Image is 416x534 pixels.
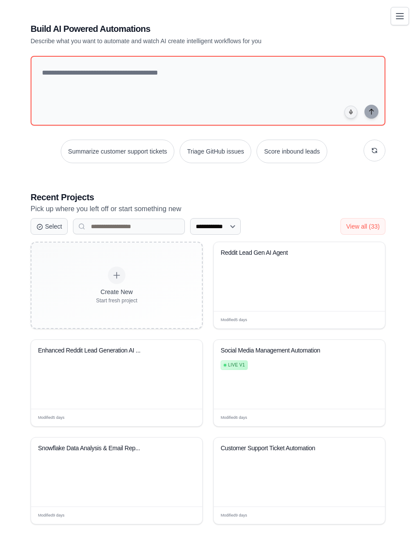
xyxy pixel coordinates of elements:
[31,23,324,35] h1: Build AI Powered Automations
[364,512,372,519] span: Edit
[257,140,327,163] button: Score inbound leads
[31,37,324,45] p: Describe what you want to automate and watch AI create intelligent workflows for you
[182,414,189,421] span: Edit
[38,347,182,355] div: Enhanced Reddit Lead Generation AI Agent
[339,414,355,421] span: Manage
[391,7,409,25] button: Toggle navigation
[340,218,385,235] button: View all (33)
[364,414,372,421] span: Edit
[364,140,385,161] button: Get new suggestions
[221,445,365,452] div: Customer Support Ticket Automation
[31,218,68,235] button: Select
[182,512,189,519] span: Edit
[221,249,365,257] div: Reddit Lead Gen AI Agent
[31,191,385,203] h3: Recent Projects
[96,297,138,304] div: Start fresh project
[364,317,372,323] span: Edit
[339,414,361,421] div: Manage deployment
[221,513,247,519] span: Modified 9 days
[38,415,65,421] span: Modified 5 days
[221,347,365,355] div: Social Media Management Automation
[180,140,251,163] button: Triage GitHub issues
[31,203,385,215] p: Pick up where you left off or start something new
[346,223,380,230] span: View all (33)
[344,106,357,119] button: Click to speak your automation idea
[38,513,65,519] span: Modified 9 days
[38,445,182,452] div: Snowflake Data Analysis & Email Reporter
[61,140,174,163] button: Summarize customer support tickets
[96,288,138,296] div: Create New
[228,362,245,369] span: Live v1
[221,317,247,323] span: Modified 5 days
[221,415,247,421] span: Modified 6 days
